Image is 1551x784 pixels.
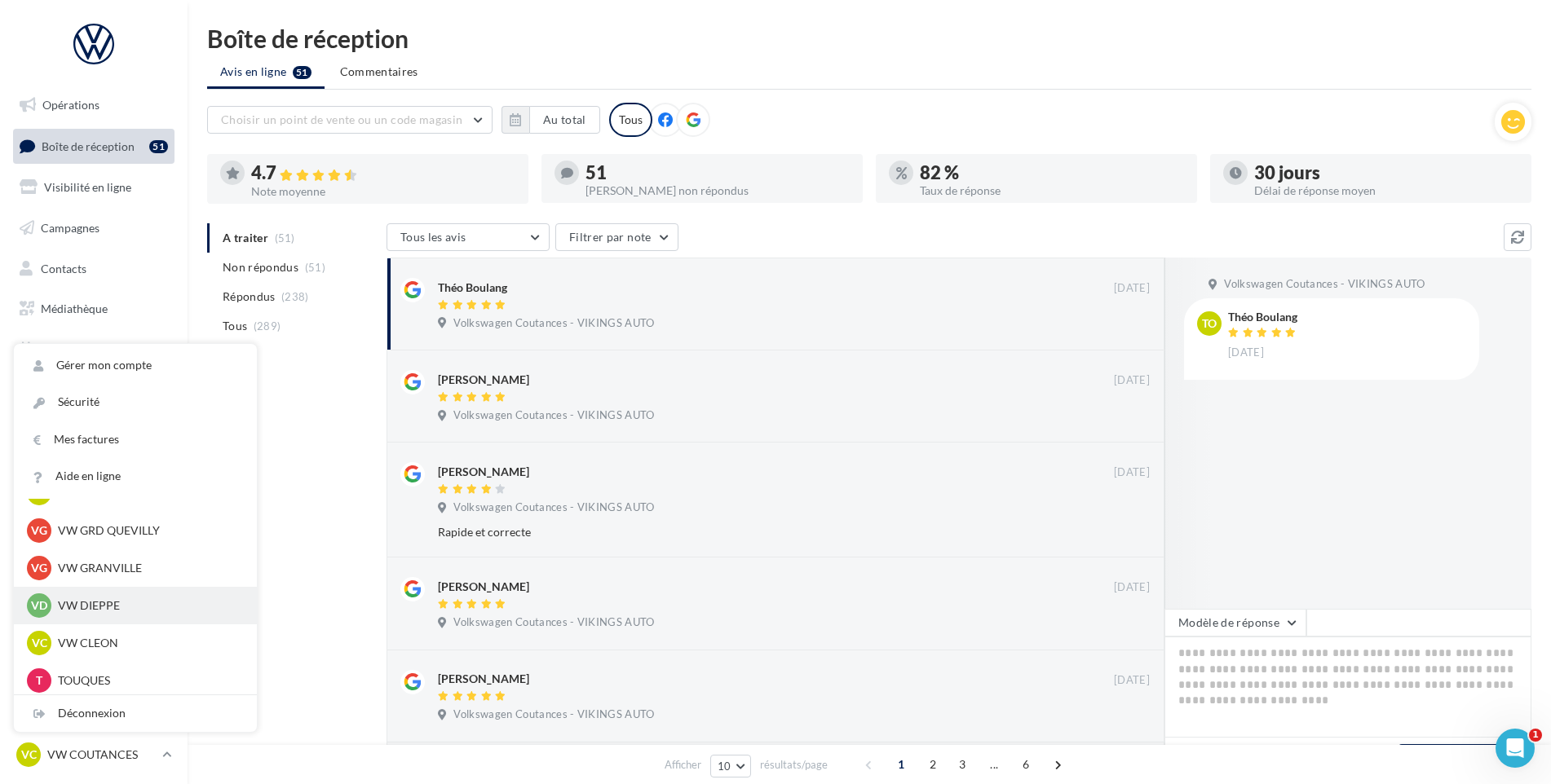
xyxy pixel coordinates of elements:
[453,316,654,331] span: Volkswagen Coutances - VIKINGS AUTO
[453,500,654,515] span: Volkswagen Coutances - VIKINGS AUTO
[502,106,600,134] button: Au total
[1254,164,1518,182] div: 30 jours
[453,707,654,722] span: Volkswagen Coutances - VIKINGS AUTO
[665,757,701,773] span: Afficher
[10,211,178,245] a: Campagnes
[718,760,731,773] span: 10
[10,427,178,475] a: Campagnes DataOnDemand
[920,164,1184,182] div: 82 %
[1228,346,1264,360] span: [DATE]
[438,579,529,595] div: [PERSON_NAME]
[1529,729,1542,742] span: 1
[14,421,257,458] a: Mes factures
[529,106,600,134] button: Au total
[14,458,257,495] a: Aide en ligne
[10,252,178,286] a: Contacts
[58,560,237,576] p: VW GRANVILLE
[207,106,493,134] button: Choisir un point de vente ou un code magasin
[21,747,37,763] span: VC
[41,221,99,235] span: Campagnes
[10,373,178,421] a: PLV et print personnalisable
[949,751,975,777] span: 3
[14,384,257,421] a: Sécurité
[58,597,237,614] p: VW DIEPPE
[1496,729,1535,768] iframe: Intercom live chat
[1013,751,1039,777] span: 6
[555,223,678,251] button: Filtrer par note
[254,319,281,333] span: (289)
[14,695,257,732] div: Déconnexion
[58,672,237,689] p: TOUQUES
[10,333,178,367] a: Calendrier
[41,342,95,356] span: Calendrier
[305,261,325,274] span: (51)
[438,671,529,687] div: [PERSON_NAME]
[13,739,175,770] a: VC VW COUTANCES
[251,186,515,197] div: Note moyenne
[1114,673,1150,688] span: [DATE]
[10,170,178,205] a: Visibilité en ligne
[888,751,914,777] span: 1
[1224,277,1425,292] span: Volkswagen Coutances - VIKINGS AUTO
[1114,373,1150,388] span: [DATE]
[981,751,1007,777] span: ...
[1228,311,1300,323] div: Théo Boulang
[223,288,276,305] span: Répondus
[10,129,178,164] a: Boîte de réception51
[41,302,108,315] span: Médiathèque
[251,164,515,183] div: 4.7
[58,635,237,651] p: VW CLEON
[149,140,168,153] div: 51
[207,26,1531,51] div: Boîte de réception
[42,139,135,152] span: Boîte de réception
[438,280,507,296] div: Théo Boulang
[10,292,178,326] a: Médiathèque
[31,597,47,614] span: VD
[438,524,1044,540] div: Rapide et correcte
[400,230,466,244] span: Tous les avis
[453,408,654,423] span: Volkswagen Coutances - VIKINGS AUTO
[31,560,47,576] span: VG
[41,261,86,275] span: Contacts
[32,635,47,651] span: VC
[1202,315,1217,332] span: To
[920,751,946,777] span: 2
[223,259,298,275] span: Non répondus
[340,64,418,80] span: Commentaires
[42,98,99,112] span: Opérations
[760,757,828,773] span: résultats/page
[609,103,652,137] div: Tous
[58,522,237,539] p: VW GRD QUEVILLY
[453,615,654,630] span: Volkswagen Coutances - VIKINGS AUTO
[1114,465,1150,480] span: [DATE]
[14,347,257,384] a: Gérer mon compte
[585,185,850,196] div: [PERSON_NAME] non répondus
[438,464,529,480] div: [PERSON_NAME]
[1254,185,1518,196] div: Délai de réponse moyen
[47,747,156,763] p: VW COUTANCES
[920,185,1184,196] div: Taux de réponse
[710,755,752,777] button: 10
[36,672,42,689] span: T
[585,164,850,182] div: 51
[438,372,529,388] div: [PERSON_NAME]
[44,180,131,194] span: Visibilité en ligne
[387,223,550,251] button: Tous les avis
[1164,609,1306,636] button: Modèle de réponse
[1114,580,1150,595] span: [DATE]
[223,318,247,334] span: Tous
[281,290,309,303] span: (238)
[10,88,178,122] a: Opérations
[31,522,47,539] span: VG
[221,112,462,126] span: Choisir un point de vente ou un code magasin
[1114,281,1150,296] span: [DATE]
